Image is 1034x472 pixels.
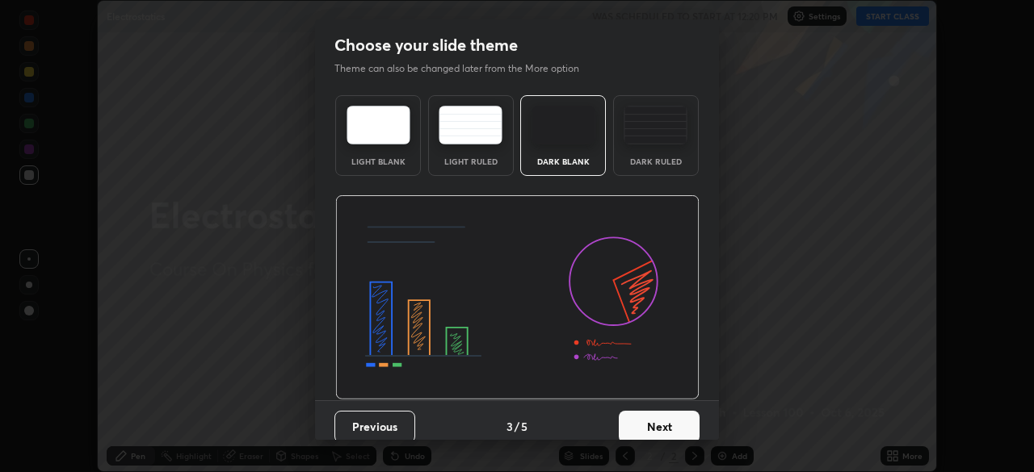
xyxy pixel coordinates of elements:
div: Light Blank [346,157,410,165]
button: Previous [334,411,415,443]
div: Dark Blank [531,157,595,165]
img: darkTheme.f0cc69e5.svg [532,106,595,144]
div: Dark Ruled [624,157,688,165]
div: Light Ruled [439,157,503,165]
h4: 5 [521,418,528,435]
img: darkRuledTheme.de295e13.svg [624,106,687,144]
img: lightTheme.e5ed3b09.svg [347,106,410,144]
img: darkThemeBanner.d06ce4a2.svg [335,195,700,400]
h4: 3 [506,418,513,435]
h4: / [515,418,519,435]
h2: Choose your slide theme [334,35,518,56]
img: lightRuledTheme.5fabf969.svg [439,106,502,144]
p: Theme can also be changed later from the More option [334,61,596,76]
button: Next [619,411,700,443]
